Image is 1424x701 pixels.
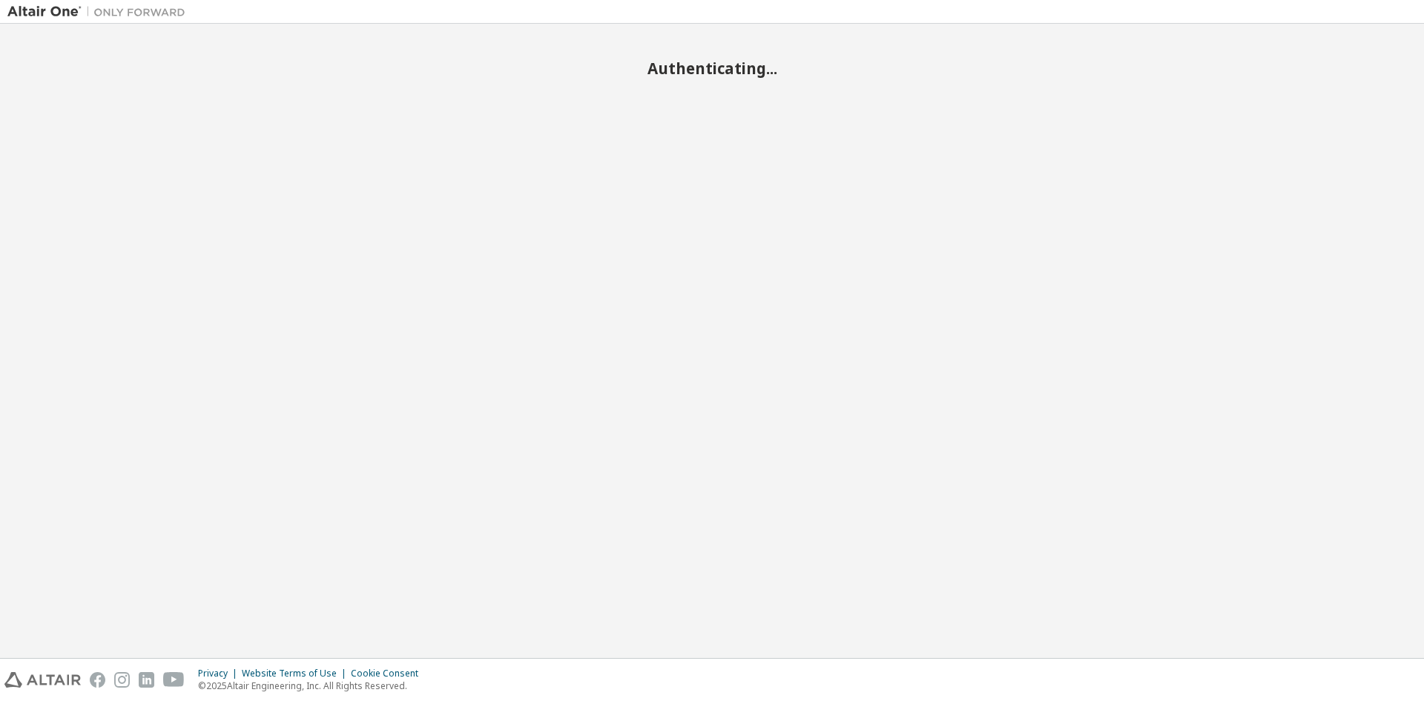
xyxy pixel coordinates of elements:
[7,4,193,19] img: Altair One
[198,679,427,692] p: © 2025 Altair Engineering, Inc. All Rights Reserved.
[351,668,427,679] div: Cookie Consent
[7,59,1417,78] h2: Authenticating...
[114,672,130,688] img: instagram.svg
[163,672,185,688] img: youtube.svg
[242,668,351,679] div: Website Terms of Use
[90,672,105,688] img: facebook.svg
[4,672,81,688] img: altair_logo.svg
[198,668,242,679] div: Privacy
[139,672,154,688] img: linkedin.svg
